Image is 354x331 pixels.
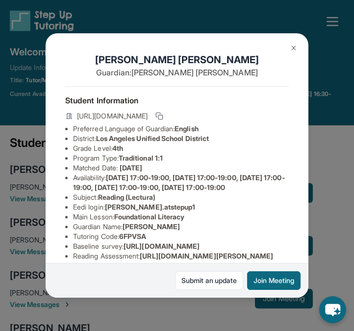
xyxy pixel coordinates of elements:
[96,134,209,142] span: Los Angeles Unified School District
[73,261,273,280] span: [DATE] 6:00 pm - 7:00 pm PST, [DATE] 6:00 pm - 7:00 pm PST
[73,261,289,281] li: Assigned Meeting Time :
[123,222,180,231] span: [PERSON_NAME]
[73,134,289,143] li: District:
[112,144,123,152] span: 4th
[73,212,289,222] li: Main Lesson :
[65,67,289,78] p: Guardian: [PERSON_NAME] [PERSON_NAME]
[73,153,289,163] li: Program Type:
[73,143,289,153] li: Grade Level:
[77,111,148,121] span: [URL][DOMAIN_NAME]
[73,173,289,192] li: Availability:
[175,271,243,290] a: Submit an update
[65,95,289,106] h4: Student Information
[153,110,165,122] button: Copy link
[73,232,289,241] li: Tutoring Code :
[73,192,289,202] li: Subject :
[290,44,298,52] img: Close Icon
[73,222,289,232] li: Guardian Name :
[73,173,285,191] span: [DATE] 17:00-19:00, [DATE] 17:00-19:00, [DATE] 17:00-19:00, [DATE] 17:00-19:00, [DATE] 17:00-19:00
[140,252,273,260] span: [URL][DOMAIN_NAME][PERSON_NAME]
[98,193,155,201] span: Reading (Lectura)
[73,202,289,212] li: Eedi login :
[65,53,289,67] h1: [PERSON_NAME] [PERSON_NAME]
[124,242,200,250] span: [URL][DOMAIN_NAME]
[105,203,196,211] span: [PERSON_NAME].atstepup1
[114,213,184,221] span: Foundational Literacy
[119,154,163,162] span: Traditional 1:1
[319,296,346,323] button: chat-button
[73,163,289,173] li: Matched Date:
[247,271,301,290] button: Join Meeting
[73,124,289,134] li: Preferred Language of Guardian:
[73,251,289,261] li: Reading Assessment :
[73,241,289,251] li: Baseline survey :
[120,164,142,172] span: [DATE]
[119,232,146,240] span: 6FPVSA
[175,124,199,133] span: English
